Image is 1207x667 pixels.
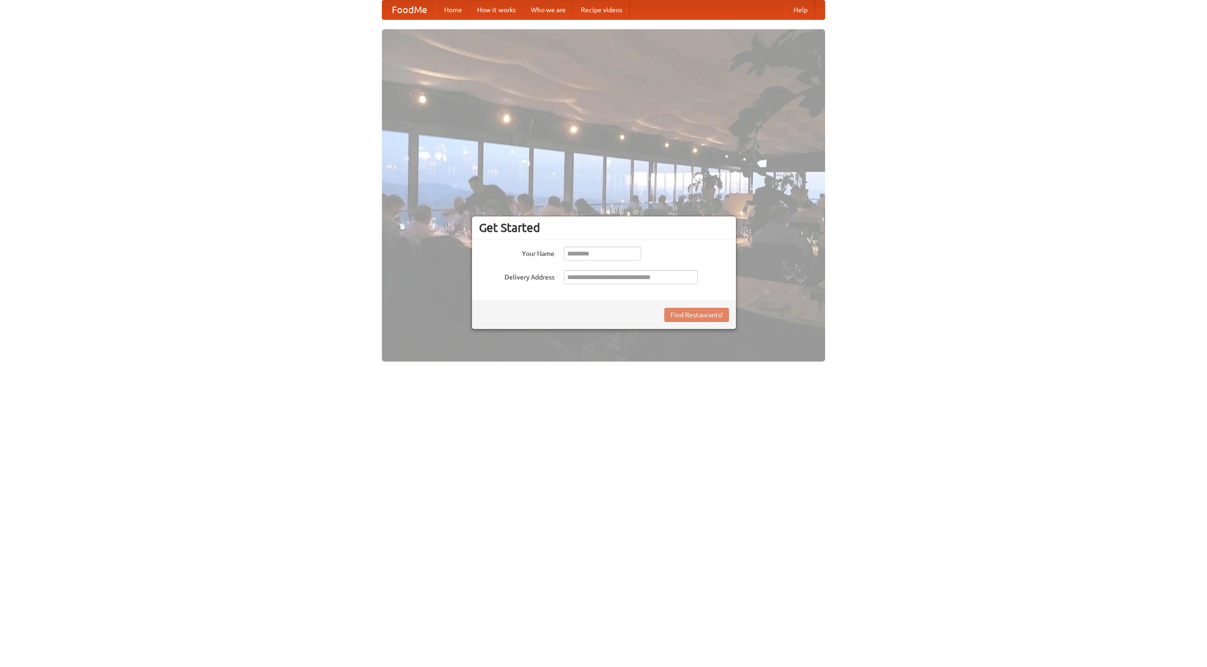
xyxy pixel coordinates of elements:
a: Recipe videos [573,0,630,19]
button: Find Restaurants! [664,308,729,322]
a: How it works [470,0,523,19]
a: Help [786,0,815,19]
a: Home [437,0,470,19]
label: Your Name [479,247,554,258]
a: FoodMe [382,0,437,19]
label: Delivery Address [479,270,554,282]
h3: Get Started [479,221,729,235]
a: Who we are [523,0,573,19]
